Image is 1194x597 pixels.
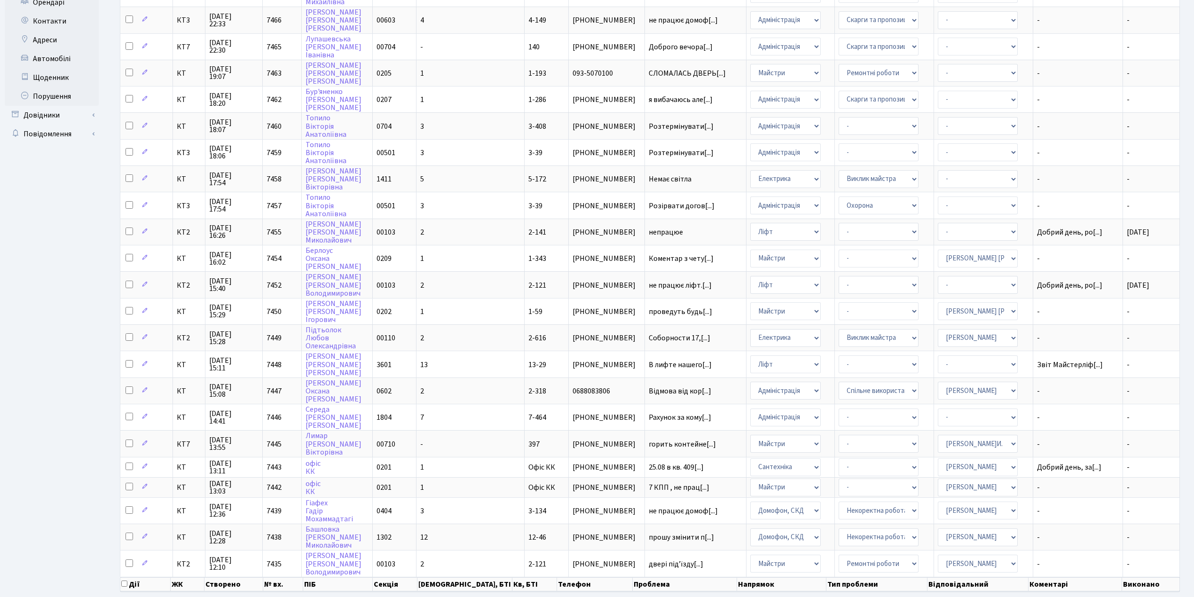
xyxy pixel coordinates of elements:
span: 0688083806 [573,387,641,395]
span: - [1037,96,1119,103]
span: 4-149 [528,15,546,25]
span: [PHONE_NUMBER] [573,560,641,568]
span: 0704 [377,121,392,132]
span: непрацюе [649,228,742,236]
span: - [1037,560,1119,568]
span: 00501 [377,148,395,158]
span: [PHONE_NUMBER] [573,96,641,103]
span: [DATE] 15:08 [209,383,259,398]
span: 7447 [267,386,282,396]
span: 3-39 [528,148,542,158]
span: - [1037,149,1119,157]
span: [DATE] [1127,227,1149,237]
span: 2 [420,227,424,237]
span: 7450 [267,306,282,317]
span: прошу змінити п[...] [649,532,714,542]
span: 7457 [267,201,282,211]
span: - [1037,16,1119,24]
span: 2-318 [528,386,546,396]
span: 2-121 [528,559,546,569]
span: - [1127,439,1130,449]
span: [DATE] 18:06 [209,145,259,160]
span: 3-39 [528,201,542,211]
span: КТ2 [177,228,201,236]
span: - [1127,532,1130,542]
span: 00710 [377,439,395,449]
a: Порушення [5,87,99,106]
span: [DATE] 16:26 [209,224,259,239]
span: 2-141 [528,227,546,237]
span: [DATE] 15:40 [209,277,259,292]
span: 5-172 [528,174,546,184]
span: 7446 [267,412,282,423]
a: [PERSON_NAME][PERSON_NAME]Миколайович [306,219,361,245]
span: 1804 [377,412,392,423]
span: [DATE] 18:20 [209,92,259,107]
span: - [420,439,423,449]
span: [DATE] 12:10 [209,556,259,571]
th: Дії [120,577,171,591]
span: 140 [528,42,540,52]
span: - [1037,43,1119,51]
th: Кв, БТІ [512,577,557,591]
span: [PHONE_NUMBER] [573,308,641,315]
span: КТ [177,96,201,103]
span: 7443 [267,462,282,472]
span: 00110 [377,333,395,343]
span: КТ [177,484,201,491]
span: - [1127,253,1130,264]
span: КТ2 [177,282,201,289]
th: Напрямок [737,577,826,591]
th: Секція [373,577,417,591]
span: [PHONE_NUMBER] [573,175,641,183]
span: Соборности 17,[...] [649,333,710,343]
th: Відповідальний [927,577,1029,591]
span: - [1127,386,1130,396]
span: КТ7 [177,43,201,51]
a: [PERSON_NAME][PERSON_NAME]Ігорович [306,298,361,325]
span: проведуть будь[...] [649,306,712,317]
span: 1-59 [528,306,542,317]
a: офісКК [306,479,321,497]
span: 3-408 [528,121,546,132]
span: - [1037,507,1119,515]
span: - [1127,94,1130,105]
span: [PHONE_NUMBER] [573,334,641,342]
a: Автомобілі [5,49,99,68]
span: 7435 [267,559,282,569]
span: 0207 [377,94,392,105]
a: Довідники [5,106,99,125]
span: не працює домоф[...] [649,506,718,516]
span: 7458 [267,174,282,184]
span: 4 [420,15,424,25]
span: - [1127,174,1130,184]
span: КТ3 [177,16,201,24]
a: Бур'яненко[PERSON_NAME][PERSON_NAME] [306,86,361,113]
span: 2 [420,333,424,343]
span: я вибачаюсь але[...] [649,94,713,105]
span: - [1127,360,1130,370]
span: 1411 [377,174,392,184]
span: - [420,42,423,52]
span: 1-193 [528,68,546,79]
span: 3 [420,201,424,211]
span: - [1127,121,1130,132]
span: [PHONE_NUMBER] [573,414,641,421]
a: ТопилоВікторіяАнатоліївна [306,193,346,219]
span: - [1127,462,1130,472]
span: 7462 [267,94,282,105]
span: СЛОМАЛАСЬ ДВЕРЬ[...] [649,68,726,79]
th: [DEMOGRAPHIC_DATA], БТІ [417,577,512,591]
a: Контакти [5,12,99,31]
span: - [1127,412,1130,423]
a: [PERSON_NAME]Оксана[PERSON_NAME] [306,378,361,404]
span: двері підʼїзду[...] [649,559,703,569]
span: КТ3 [177,202,201,210]
span: - [1037,387,1119,395]
span: [PHONE_NUMBER] [573,282,641,289]
span: [PHONE_NUMBER] [573,255,641,262]
a: [PERSON_NAME][PERSON_NAME]Володимирович [306,551,361,577]
span: [PHONE_NUMBER] [573,228,641,236]
a: офісКК [306,458,321,477]
span: 3 [420,121,424,132]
